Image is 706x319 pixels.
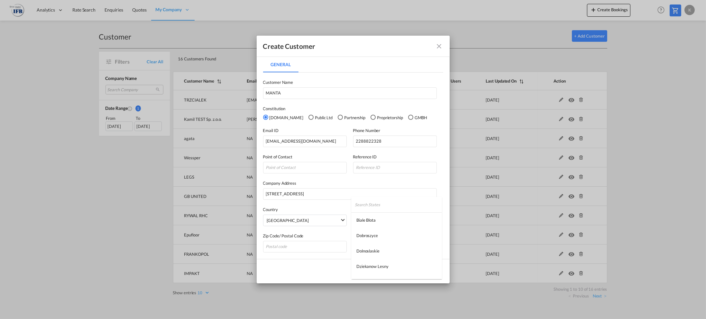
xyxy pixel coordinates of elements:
[356,248,380,254] div: Dolnoslaskie
[356,263,389,269] div: Dziekanow Lesny
[355,197,442,212] input: Search States
[356,217,376,223] div: Biale Blota
[356,233,378,238] div: Dobroszyce
[356,279,371,285] div: Hopowo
